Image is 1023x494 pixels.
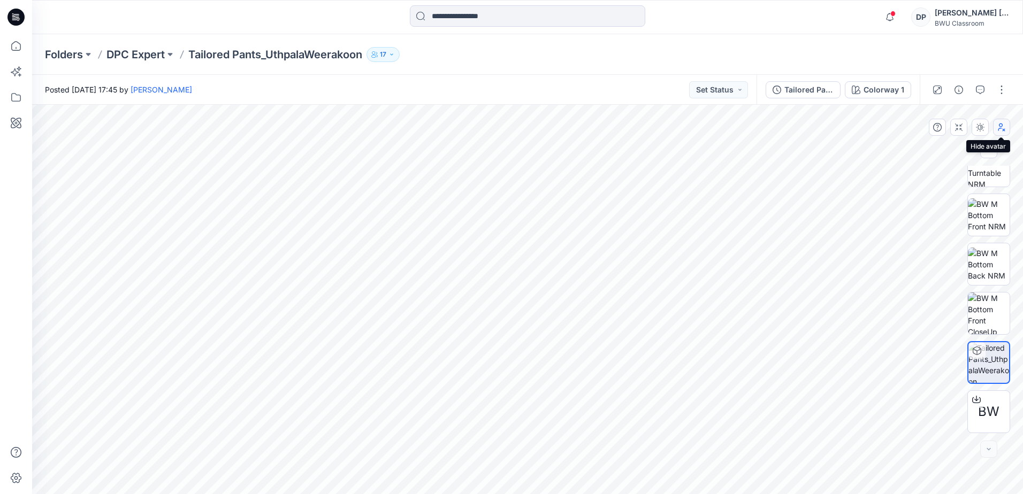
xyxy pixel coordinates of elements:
[968,248,1010,281] img: BW M Bottom Back NRM
[131,85,192,94] a: [PERSON_NAME]
[784,84,834,96] div: Tailored Pants_UthpalaWeerakoon
[367,47,400,62] button: 17
[935,19,1010,27] div: BWU Classroom
[950,81,967,98] button: Details
[968,145,1010,187] img: BW M Bottom Turntable NRM
[766,81,841,98] button: Tailored Pants_UthpalaWeerakoon
[968,342,1009,383] img: Tailored Pants_UthpalaWeerakoon Colorway 1
[45,84,192,95] span: Posted [DATE] 17:45 by
[45,47,83,62] a: Folders
[864,84,904,96] div: Colorway 1
[106,47,165,62] a: DPC Expert
[845,81,911,98] button: Colorway 1
[935,6,1010,19] div: [PERSON_NAME] [PERSON_NAME]
[911,7,930,27] div: DP
[978,402,999,421] span: BW
[188,47,362,62] p: Tailored Pants_UthpalaWeerakoon
[380,49,386,60] p: 17
[968,198,1010,232] img: BW M Bottom Front NRM
[968,292,1010,334] img: BW M Bottom Front CloseUp NRM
